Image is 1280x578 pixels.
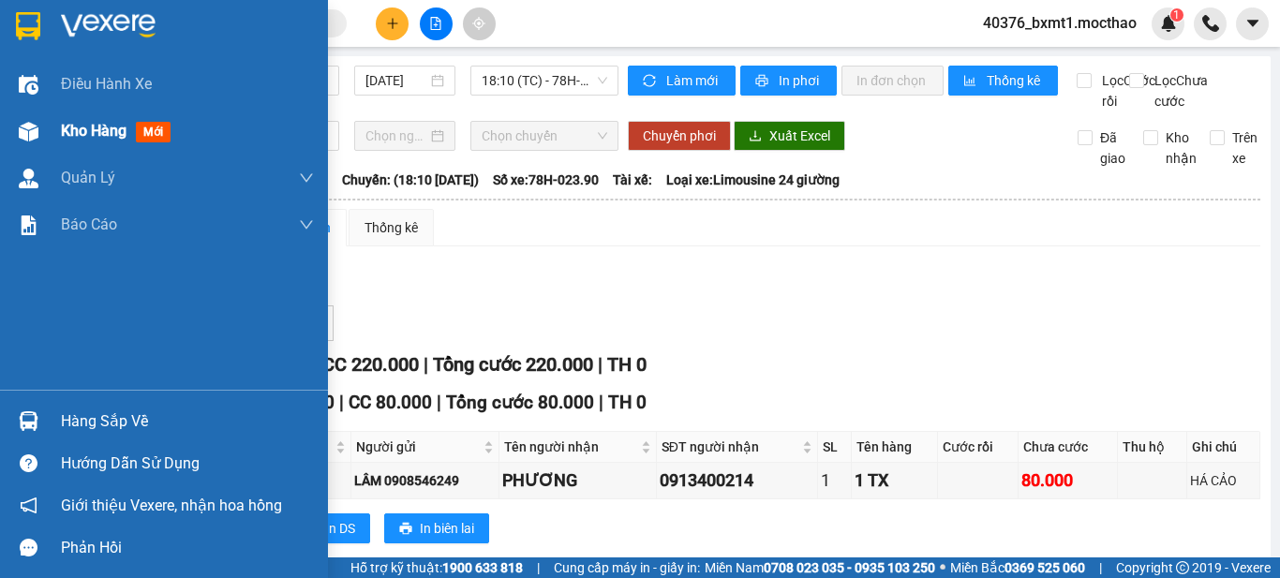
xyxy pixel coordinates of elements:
[821,467,848,494] div: 1
[420,7,453,40] button: file-add
[499,463,657,499] td: PHƯƠNG
[1160,15,1177,32] img: icon-new-feature
[660,467,814,494] div: 0913400214
[1202,15,1219,32] img: phone-icon
[705,557,935,578] span: Miền Nam
[376,7,409,40] button: plus
[1147,70,1211,111] span: Lọc Chưa cước
[537,557,540,578] span: |
[61,122,127,140] span: Kho hàng
[1021,467,1114,494] div: 80.000
[940,564,945,571] span: ⚪️
[493,170,599,190] span: Số xe: 78H-023.90
[437,392,441,413] span: |
[463,7,496,40] button: aim
[433,353,593,376] span: Tổng cước 220.000
[290,513,370,543] button: printerIn DS
[628,66,736,96] button: syncLàm mới
[1244,15,1261,32] span: caret-down
[502,467,653,494] div: PHƯƠNG
[755,74,771,89] span: printer
[19,122,38,141] img: warehouse-icon
[1158,127,1204,169] span: Kho nhận
[399,522,412,537] span: printer
[608,392,647,413] span: TH 0
[1099,557,1102,578] span: |
[61,494,282,517] span: Giới thiệu Vexere, nhận hoa hồng
[613,170,652,190] span: Tài xế:
[740,66,837,96] button: printerIn phơi
[356,437,479,457] span: Người gửi
[1118,432,1187,463] th: Thu hộ
[61,534,314,562] div: Phản hồi
[365,126,427,146] input: Chọn ngày
[504,437,637,457] span: Tên người nhận
[938,432,1019,463] th: Cước rồi
[769,126,830,146] span: Xuất Excel
[20,496,37,514] span: notification
[749,129,762,144] span: download
[1236,7,1269,40] button: caret-down
[365,70,427,91] input: 12/10/2025
[963,74,979,89] span: bar-chart
[1094,70,1158,111] span: Lọc Cước rồi
[420,518,474,539] span: In biên lai
[61,72,152,96] span: Điều hành xe
[1093,127,1133,169] span: Đã giao
[657,463,818,499] td: 0913400214
[61,450,314,478] div: Hướng dẫn sử dụng
[339,392,344,413] span: |
[429,17,442,30] span: file-add
[365,217,418,238] div: Thống kê
[325,518,355,539] span: In DS
[472,17,485,30] span: aim
[1170,8,1183,22] sup: 1
[1225,127,1265,169] span: Trên xe
[841,66,944,96] button: In đơn chọn
[61,408,314,436] div: Hàng sắp về
[20,454,37,472] span: question-circle
[61,166,115,189] span: Quản Lý
[322,353,419,376] span: CC 220.000
[424,353,428,376] span: |
[987,70,1043,91] span: Thống kê
[19,215,38,235] img: solution-icon
[297,392,335,413] span: CR 0
[950,557,1085,578] span: Miền Bắc
[482,122,607,150] span: Chọn chuyến
[607,353,647,376] span: TH 0
[666,170,840,190] span: Loại xe: Limousine 24 giường
[386,17,399,30] span: plus
[1005,560,1085,575] strong: 0369 525 060
[482,67,607,95] span: 18:10 (TC) - 78H-023.90
[554,557,700,578] span: Cung cấp máy in - giấy in:
[764,560,935,575] strong: 0708 023 035 - 0935 103 250
[1019,432,1118,463] th: Chưa cước
[734,121,845,151] button: downloadXuất Excel
[666,70,721,91] span: Làm mới
[968,11,1152,35] span: 40376_bxmt1.mocthao
[342,170,479,190] span: Chuyến: (18:10 [DATE])
[446,392,594,413] span: Tổng cước 80.000
[1190,470,1257,491] div: HÁ CẢO
[1176,561,1189,574] span: copyright
[20,539,37,556] span: message
[384,513,489,543] button: printerIn biên lai
[299,170,314,185] span: down
[855,467,935,494] div: 1 TX
[354,470,495,491] div: LÂM 0908546249
[16,12,40,40] img: logo-vxr
[818,432,852,463] th: SL
[442,560,523,575] strong: 1900 633 818
[19,411,38,431] img: warehouse-icon
[350,557,523,578] span: Hỗ trợ kỹ thuật:
[349,392,432,413] span: CC 80.000
[779,70,822,91] span: In phơi
[136,122,171,142] span: mới
[598,353,603,376] span: |
[628,121,731,151] button: Chuyển phơi
[19,75,38,95] img: warehouse-icon
[852,432,939,463] th: Tên hàng
[599,392,603,413] span: |
[1173,8,1180,22] span: 1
